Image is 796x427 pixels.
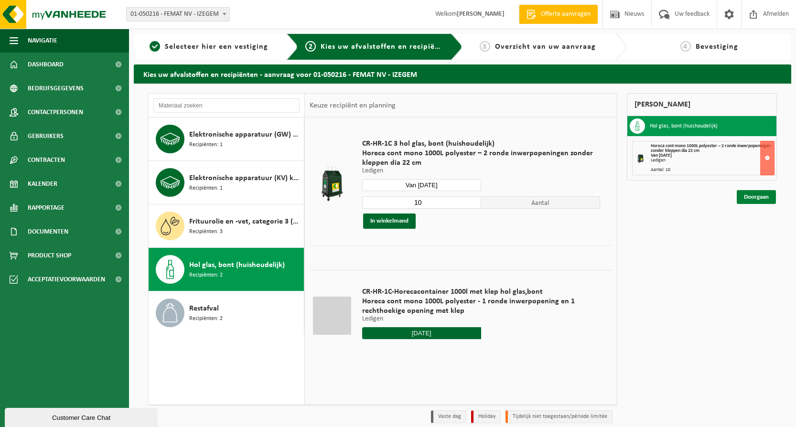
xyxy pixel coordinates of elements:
[457,11,505,18] strong: [PERSON_NAME]
[189,314,223,323] span: Recipiënten: 2
[696,43,738,51] span: Bevestiging
[480,41,490,52] span: 3
[362,287,600,297] span: CR-HR-1C-Horecacontainer 1000l met klep hol glas,bont
[28,100,83,124] span: Contactpersonen
[651,168,774,172] div: Aantal: 10
[495,43,596,51] span: Overzicht van uw aanvraag
[28,220,68,244] span: Documenten
[519,5,598,24] a: Offerte aanvragen
[189,259,285,271] span: Hol glas, bont (huishoudelijk)
[149,291,304,334] button: Restafval Recipiënten: 2
[431,410,466,423] li: Vaste dag
[650,118,718,134] h3: Hol glas, bont (huishoudelijk)
[680,41,691,52] span: 4
[362,327,481,339] input: Selecteer datum
[149,117,304,161] button: Elektronische apparatuur (GW) groot wit (huishoudelijk) Recipiënten: 1
[189,172,301,184] span: Elektronische apparatuur (KV) koelvries (huishoudelijk)
[627,93,777,116] div: [PERSON_NAME]
[362,139,600,149] span: CR-HR-1C 3 hol glas, bont (huishoudelijk)
[189,140,223,149] span: Recipiënten: 1
[737,190,776,204] a: Doorgaan
[28,244,71,267] span: Product Shop
[153,98,300,113] input: Materiaal zoeken
[189,271,223,280] span: Recipiënten: 2
[362,316,600,322] p: Ledigen
[362,297,600,316] span: Horeca cont mono 1000L polyester - 1 ronde inwerpopening en 1 rechthoekige opening met klep
[305,94,400,117] div: Keuze recipiënt en planning
[363,213,416,229] button: In winkelmand
[362,149,600,168] span: Horeca cont mono 1000L polyester – 2 ronde inwerpopeningen zonder kleppen dia 22 cm
[28,196,65,220] span: Rapportage
[651,153,672,158] strong: Van [DATE]
[28,172,57,196] span: Kalender
[189,227,223,236] span: Recipiënten: 3
[126,7,230,21] span: 01-050216 - FEMAT NV - IZEGEM
[28,29,57,53] span: Navigatie
[28,124,64,148] span: Gebruikers
[362,179,481,191] input: Selecteer datum
[5,406,160,427] iframe: chat widget
[149,204,304,248] button: Frituurolie en -vet, categorie 3 (huishoudelijk) (ongeschikt voor vergisting) Recipiënten: 3
[481,196,600,209] span: Aantal
[651,143,771,153] span: Horeca cont mono 1000L polyester – 2 ronde inwerpopeningen zonder kleppen dia 22 cm
[506,410,613,423] li: Tijdelijk niet toegestaan/période limitée
[321,43,452,51] span: Kies uw afvalstoffen en recipiënten
[28,267,105,291] span: Acceptatievoorwaarden
[189,129,301,140] span: Elektronische apparatuur (GW) groot wit (huishoudelijk)
[362,168,600,174] p: Ledigen
[134,64,791,83] h2: Kies uw afvalstoffen en recipiënten - aanvraag voor 01-050216 - FEMAT NV - IZEGEM
[28,148,65,172] span: Contracten
[139,41,279,53] a: 1Selecteer hier een vestiging
[150,41,160,52] span: 1
[538,10,593,19] span: Offerte aanvragen
[165,43,268,51] span: Selecteer hier een vestiging
[189,184,223,193] span: Recipiënten: 1
[28,76,84,100] span: Bedrijfsgegevens
[127,8,229,21] span: 01-050216 - FEMAT NV - IZEGEM
[189,216,301,227] span: Frituurolie en -vet, categorie 3 (huishoudelijk) (ongeschikt voor vergisting)
[189,303,219,314] span: Restafval
[305,41,316,52] span: 2
[28,53,64,76] span: Dashboard
[471,410,501,423] li: Holiday
[149,248,304,291] button: Hol glas, bont (huishoudelijk) Recipiënten: 2
[149,161,304,204] button: Elektronische apparatuur (KV) koelvries (huishoudelijk) Recipiënten: 1
[651,158,774,163] div: Ledigen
